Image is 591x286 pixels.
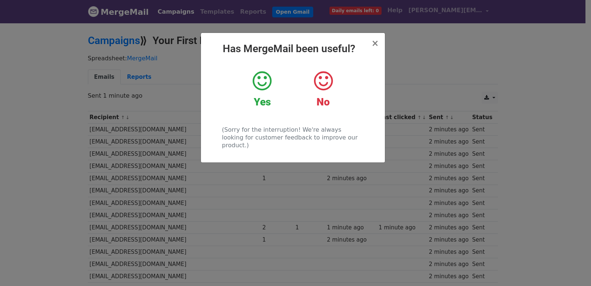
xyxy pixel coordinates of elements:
[371,38,379,48] span: ×
[237,70,287,108] a: Yes
[254,96,271,108] strong: Yes
[371,39,379,48] button: Close
[207,43,379,55] h2: Has MergeMail been useful?
[222,126,363,149] p: (Sorry for the interruption! We're always looking for customer feedback to improve our product.)
[298,70,348,108] a: No
[317,96,330,108] strong: No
